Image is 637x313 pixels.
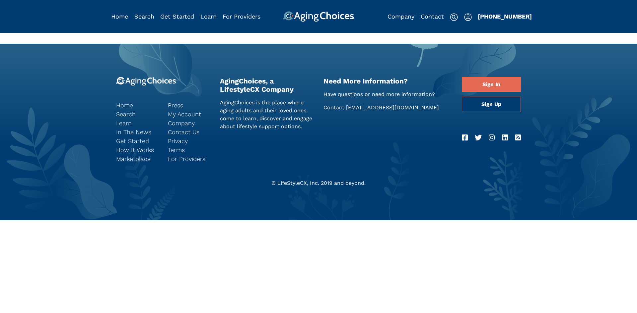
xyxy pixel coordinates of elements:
a: Home [116,101,158,110]
a: Home [111,13,128,20]
a: In The News [116,128,158,136]
a: Privacy [168,136,210,145]
a: Learn [200,13,217,20]
a: Sign In [462,77,521,92]
img: AgingChoices [283,11,354,22]
p: AgingChoices is the place where aging adults and their loved ones come to learn, discover and eng... [220,99,314,130]
a: Contact Us [168,128,210,136]
div: © LifeStyleCX, Inc. 2019 and beyond. [111,179,526,187]
a: Marketplace [116,154,158,163]
a: How It Works [116,145,158,154]
a: LinkedIn [502,132,508,143]
a: Instagram [489,132,495,143]
a: Terms [168,145,210,154]
h2: Need More Information? [323,77,452,85]
a: For Providers [168,154,210,163]
a: [EMAIL_ADDRESS][DOMAIN_NAME] [346,104,439,111]
a: Learn [116,119,158,128]
img: search-icon.svg [450,13,458,21]
a: Sign Up [462,97,521,112]
a: RSS Feed [515,132,521,143]
a: Search [116,110,158,119]
a: Press [168,101,210,110]
h2: AgingChoices, a LifestyleCX Company [220,77,314,93]
div: Popover trigger [464,11,472,22]
a: Contact [421,13,444,20]
div: Popover trigger [134,11,154,22]
a: For Providers [223,13,260,20]
a: Get Started [160,13,194,20]
a: Company [168,119,210,128]
img: user-icon.svg [464,13,472,21]
a: Twitter [475,132,482,143]
a: Get Started [116,136,158,145]
img: 9-logo.svg [116,77,176,86]
a: [PHONE_NUMBER] [478,13,532,20]
p: Contact [323,104,452,112]
a: My Account [168,110,210,119]
a: Search [134,13,154,20]
a: Facebook [462,132,468,143]
p: Have questions or need more information? [323,90,452,98]
a: Company [388,13,414,20]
